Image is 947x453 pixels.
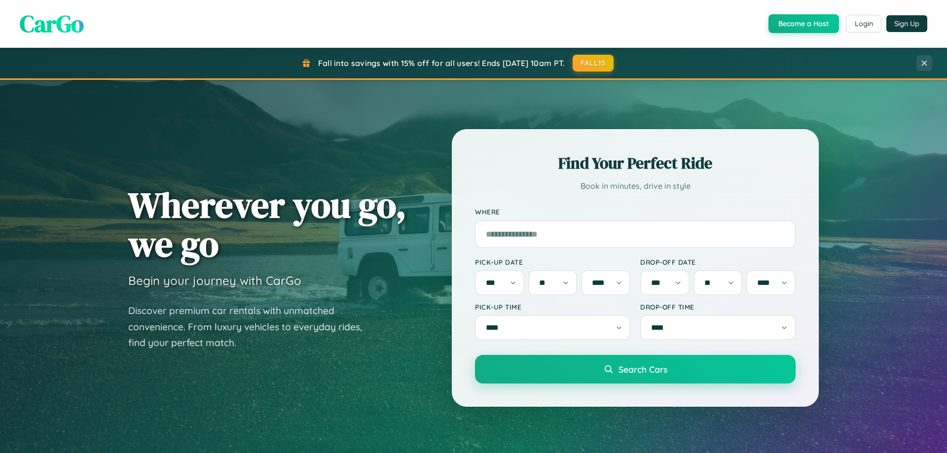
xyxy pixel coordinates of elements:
label: Pick-up Date [475,258,630,266]
h1: Wherever you go, we go [128,185,406,263]
label: Where [475,208,796,216]
span: Fall into savings with 15% off for all users! Ends [DATE] 10am PT. [318,58,565,68]
span: Search Cars [619,364,667,375]
button: Search Cars [475,355,796,383]
p: Discover premium car rentals with unmatched convenience. From luxury vehicles to everyday rides, ... [128,303,375,351]
button: Become a Host [768,14,839,33]
label: Drop-off Time [640,303,796,311]
span: CarGo [20,7,84,40]
label: Drop-off Date [640,258,796,266]
h2: Find Your Perfect Ride [475,152,796,174]
button: Sign Up [886,15,927,32]
h3: Begin your journey with CarGo [128,273,301,288]
p: Book in minutes, drive in style [475,179,796,193]
button: Login [846,15,881,33]
label: Pick-up Time [475,303,630,311]
button: FALL15 [573,55,614,71]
